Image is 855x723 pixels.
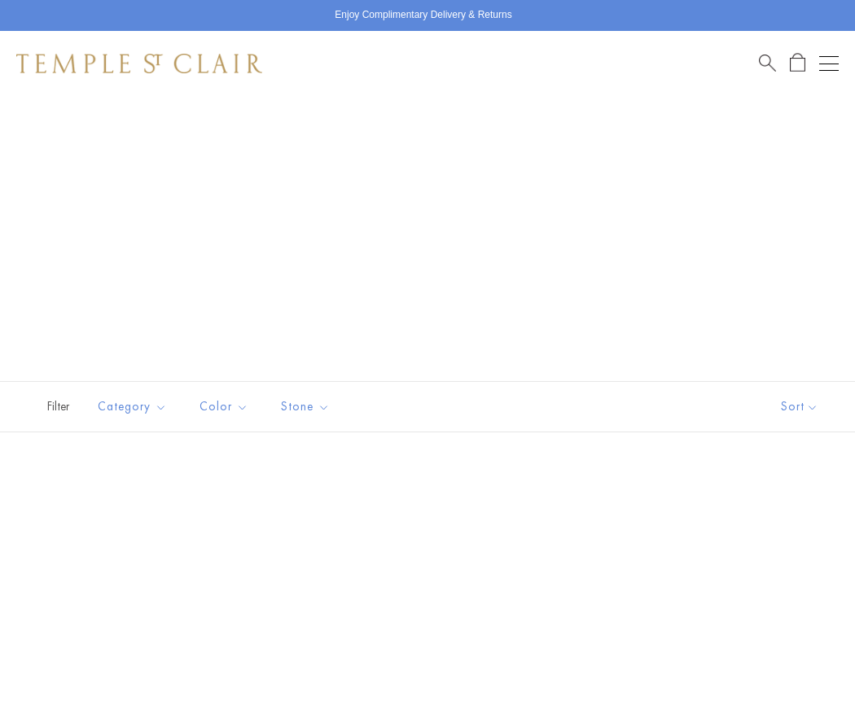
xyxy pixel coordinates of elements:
span: Color [191,397,261,417]
p: Enjoy Complimentary Delivery & Returns [335,7,511,24]
button: Stone [269,388,342,425]
img: Temple St. Clair [16,54,262,73]
button: Color [187,388,261,425]
button: Open navigation [819,54,839,73]
a: Open Shopping Bag [790,53,805,73]
a: Search [759,53,776,73]
span: Stone [273,397,342,417]
button: Category [85,388,179,425]
span: Category [90,397,179,417]
button: Show sort by [744,382,855,432]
